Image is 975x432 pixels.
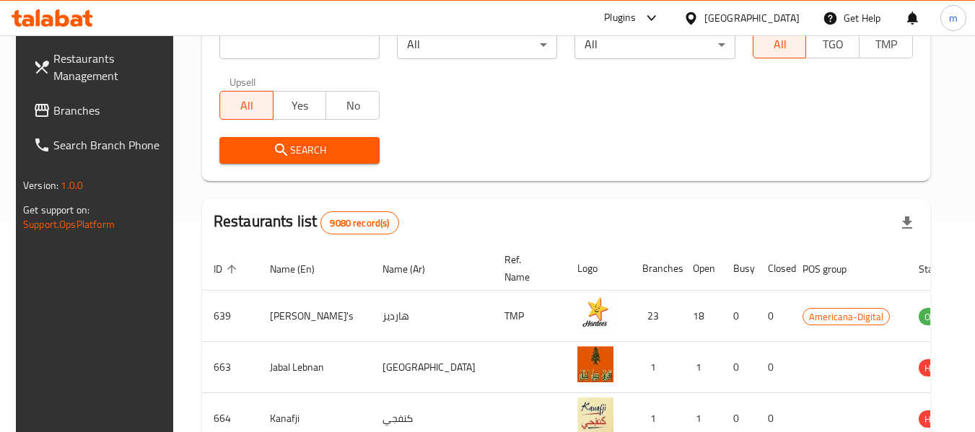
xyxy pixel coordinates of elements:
[631,342,681,393] td: 1
[631,291,681,342] td: 23
[504,251,548,286] span: Ref. Name
[681,247,722,291] th: Open
[320,211,398,234] div: Total records count
[382,260,444,278] span: Name (Ar)
[865,34,907,55] span: TMP
[371,342,493,393] td: [GEOGRAPHIC_DATA]
[949,10,958,26] span: m
[756,291,791,342] td: 0
[23,200,89,219] span: Get support on:
[803,309,889,325] span: Americana-Digital
[919,411,962,428] span: HIDDEN
[566,247,631,291] th: Logo
[890,206,924,240] div: Export file
[919,260,966,278] span: Status
[202,291,258,342] td: 639
[273,91,327,120] button: Yes
[681,291,722,342] td: 18
[231,141,368,159] span: Search
[919,360,962,376] span: HIDDEN
[759,34,801,55] span: All
[574,30,735,59] div: All
[23,215,115,234] a: Support.OpsPlatform
[753,30,807,58] button: All
[202,342,258,393] td: 663
[258,291,371,342] td: [PERSON_NAME]'s
[919,308,954,325] div: OPEN
[219,30,380,59] input: Search for restaurant name or ID..
[756,247,791,291] th: Closed
[53,136,167,154] span: Search Branch Phone
[226,95,268,116] span: All
[53,102,167,119] span: Branches
[397,30,557,59] div: All
[803,260,865,278] span: POS group
[805,30,860,58] button: TGO
[722,247,756,291] th: Busy
[22,93,179,128] a: Branches
[722,342,756,393] td: 0
[270,260,333,278] span: Name (En)
[919,309,954,325] span: OPEN
[229,76,256,87] label: Upsell
[61,176,83,195] span: 1.0.0
[577,346,613,382] img: Jabal Lebnan
[325,91,380,120] button: No
[493,291,566,342] td: TMP
[604,9,636,27] div: Plugins
[371,291,493,342] td: هارديز
[577,295,613,331] img: Hardee's
[23,176,58,195] span: Version:
[214,260,241,278] span: ID
[214,211,399,234] h2: Restaurants list
[321,216,398,230] span: 9080 record(s)
[219,137,380,164] button: Search
[279,95,321,116] span: Yes
[22,128,179,162] a: Search Branch Phone
[258,342,371,393] td: Jabal Lebnan
[812,34,854,55] span: TGO
[631,247,681,291] th: Branches
[704,10,800,26] div: [GEOGRAPHIC_DATA]
[681,342,722,393] td: 1
[332,95,374,116] span: No
[722,291,756,342] td: 0
[859,30,913,58] button: TMP
[756,342,791,393] td: 0
[219,91,274,120] button: All
[22,41,179,93] a: Restaurants Management
[53,50,167,84] span: Restaurants Management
